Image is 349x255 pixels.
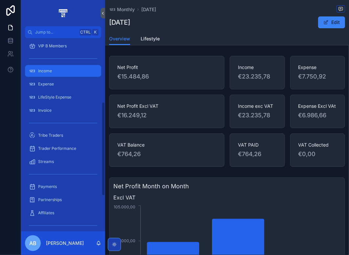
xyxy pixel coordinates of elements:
[141,6,156,13] a: [DATE]
[117,142,216,148] span: VAT Balance
[109,35,130,42] span: Overview
[109,33,130,45] a: Overview
[117,64,216,71] span: Net Profit
[25,207,101,219] a: Affiliates
[238,72,277,81] span: €23.235,78
[238,64,277,71] span: Income
[113,239,135,243] tspan: €70.000,00
[38,68,52,74] span: Income
[117,111,216,120] span: €16.249,12
[111,204,135,209] tspan: €105.000,00
[109,6,135,13] a: Monthly
[298,150,337,159] span: €0,00
[238,103,277,109] span: Income exc VAT
[109,18,130,27] h1: [DATE]
[25,65,101,77] a: Income
[25,156,101,168] a: Streams
[298,72,337,81] span: €7.750,92
[80,29,91,35] span: Ctrl
[38,210,54,216] span: Affiliates
[298,142,337,148] span: VAT Collected
[38,184,57,189] span: Payments
[38,159,54,164] span: Streams
[298,103,337,109] span: Expense Excl VAt
[117,150,216,159] span: €764,26
[298,64,337,71] span: Expense
[141,33,160,46] a: Lifestyle
[93,30,98,35] span: K
[238,150,277,159] span: €764,26
[38,146,76,151] span: Trader Performance
[38,197,62,202] span: Partnerships
[38,133,63,138] span: Tribe Traders
[25,181,101,193] a: Payments
[38,95,71,100] span: LifeStyle Expense
[25,78,101,90] a: Expense
[35,30,77,35] span: Jump to...
[25,40,101,52] a: VIP B Members
[25,143,101,154] a: Trader Performance
[21,38,105,231] div: scrollable content
[318,16,345,28] button: Edit
[25,26,101,38] button: Jump to...CtrlK
[29,239,36,247] span: AB
[113,182,341,191] h3: Net Profit Month on Month
[25,104,101,116] a: Invoice
[38,108,52,113] span: Invoice
[117,6,135,13] span: Monthly
[117,72,216,81] span: €15.484,86
[238,142,277,148] span: VAT PAID
[298,111,337,120] span: €6.986,66
[117,103,216,109] span: Net Profit Excl VAT
[25,129,101,141] a: Tribe Traders
[38,81,54,87] span: Expense
[38,43,67,49] span: VIP B Members
[25,91,101,103] a: LifeStyle Expense
[46,240,84,246] p: [PERSON_NAME]
[141,35,160,42] span: Lifestyle
[58,8,68,18] img: App logo
[113,194,341,201] span: Excl VAT
[238,111,277,120] span: €23.235,78
[25,194,101,206] a: Partnerships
